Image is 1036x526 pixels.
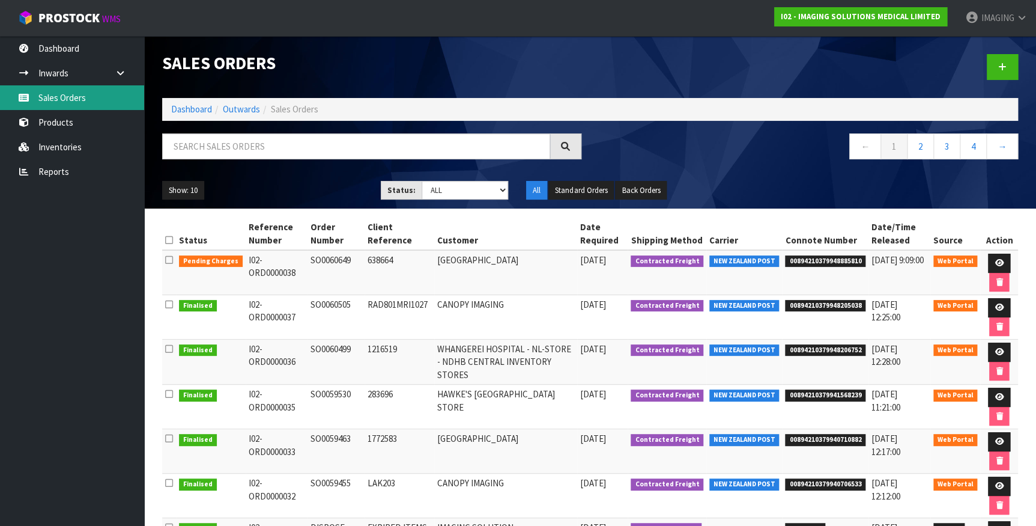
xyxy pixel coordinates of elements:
td: [GEOGRAPHIC_DATA] [434,250,578,295]
td: [GEOGRAPHIC_DATA] [434,429,578,474]
td: I02-ORD0000037 [246,295,307,340]
span: [DATE] [580,299,606,310]
span: 00894210379948206752 [785,344,865,356]
span: [DATE] [580,477,606,489]
span: 00894210379940710882 [785,434,865,446]
span: [DATE] 12:28:00 [871,343,900,367]
a: 1 [880,133,907,159]
td: 638664 [365,250,434,295]
th: Source [930,218,981,250]
span: Contracted Freight [631,434,703,446]
th: Carrier [706,218,783,250]
span: NEW ZEALAND POST [709,390,780,402]
button: All [526,181,547,200]
a: 3 [933,133,960,159]
td: I02-ORD0000036 [246,340,307,385]
span: Finalised [179,300,217,312]
td: HAWKE'S [GEOGRAPHIC_DATA] STORE [434,385,578,429]
a: → [986,133,1018,159]
span: Finalised [179,390,217,402]
span: Web Portal [933,300,978,312]
span: Contracted Freight [631,479,703,491]
span: NEW ZEALAND POST [709,255,780,268]
td: 1772583 [365,429,434,474]
td: I02-ORD0000033 [246,429,307,474]
span: [DATE] [580,433,606,444]
span: Pending Charges [179,255,243,268]
span: [DATE] 9:09:00 [871,254,924,266]
span: Contracted Freight [631,300,703,312]
a: 2 [907,133,934,159]
td: SO0059463 [307,429,365,474]
span: Web Portal [933,255,978,268]
th: Reference Number [246,218,307,250]
span: NEW ZEALAND POST [709,479,780,491]
td: CANOPY IMAGING [434,474,578,518]
span: 00894210379948885810 [785,255,865,268]
span: [DATE] [580,388,606,400]
td: RAD801MRI1027 [365,295,434,340]
td: SO0059530 [307,385,365,429]
span: Sales Orders [271,103,318,115]
a: ← [849,133,881,159]
span: Web Portal [933,390,978,402]
span: ProStock [38,10,100,26]
span: NEW ZEALAND POST [709,434,780,446]
button: Show: 10 [162,181,204,200]
span: [DATE] 12:17:00 [871,433,900,457]
span: 00894210379940706533 [785,479,865,491]
th: Connote Number [782,218,868,250]
span: Contracted Freight [631,344,703,356]
button: Standard Orders [548,181,614,200]
strong: I02 - IMAGING SOLUTIONS MEDICAL LIMITED [781,11,941,22]
td: I02-ORD0000038 [246,250,307,295]
img: cube-alt.png [18,10,33,25]
span: [DATE] 12:12:00 [871,477,900,501]
span: 00894210379948205038 [785,300,865,312]
td: I02-ORD0000032 [246,474,307,518]
a: Outwards [223,103,260,115]
th: Client Reference [365,218,434,250]
td: 1216519 [365,340,434,385]
span: 00894210379941568239 [785,390,865,402]
th: Date Required [577,218,628,250]
span: Finalised [179,344,217,356]
td: I02-ORD0000035 [246,385,307,429]
button: Back Orders [615,181,667,200]
h1: Sales Orders [162,54,581,73]
nav: Page navigation [599,133,1019,163]
td: SO0059455 [307,474,365,518]
a: 4 [960,133,987,159]
td: SO0060505 [307,295,365,340]
span: Contracted Freight [631,390,703,402]
small: WMS [102,13,121,25]
span: Contracted Freight [631,255,703,268]
span: [DATE] 11:21:00 [871,388,900,412]
a: Dashboard [171,103,212,115]
th: Customer [434,218,578,250]
strong: Status: [387,185,416,195]
td: LAK203 [365,474,434,518]
td: SO0060499 [307,340,365,385]
input: Search sales orders [162,133,550,159]
td: CANOPY IMAGING [434,295,578,340]
th: Shipping Method [628,218,706,250]
td: 283696 [365,385,434,429]
th: Order Number [307,218,365,250]
span: Finalised [179,479,217,491]
td: WHANGEREI HOSPITAL - NL-STORE - NDHB CENTRAL INVENTORY STORES [434,340,578,385]
span: NEW ZEALAND POST [709,300,780,312]
span: Finalised [179,434,217,446]
span: Web Portal [933,344,978,356]
th: Status [176,218,246,250]
span: [DATE] 12:25:00 [871,299,900,323]
span: Web Portal [933,434,978,446]
span: [DATE] [580,343,606,355]
td: SO0060649 [307,250,365,295]
span: Web Portal [933,479,978,491]
span: NEW ZEALAND POST [709,344,780,356]
span: [DATE] [580,254,606,266]
th: Action [980,218,1018,250]
span: IMAGING [981,12,1014,23]
th: Date/Time Released [868,218,930,250]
